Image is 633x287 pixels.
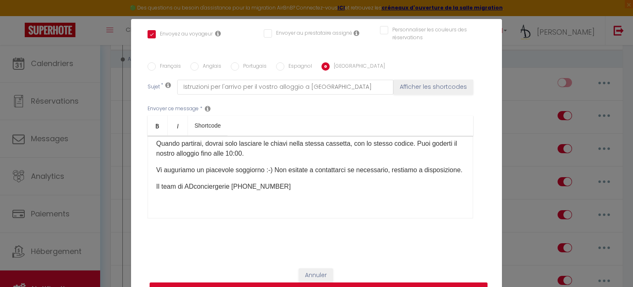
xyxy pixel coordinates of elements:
label: Espagnol [284,62,312,71]
a: Shortcode [188,116,227,135]
i: Message [205,105,211,112]
label: [GEOGRAPHIC_DATA] [330,62,385,71]
label: Français [156,62,181,71]
p: Vi auguriamo un piacevole soggiorno :-) Non esitate a contattarci se necessario, restiamo a dispo... [156,165,464,175]
div: ​ [148,136,473,218]
button: Annuler [299,268,333,282]
a: Bold [148,116,168,135]
p: Quando partirai, dovrai solo lasciare le chiavi nella stessa cassetta, con lo stesso codice. Puoi... [156,139,464,159]
p: Il team di ADconciergerie [PHONE_NUMBER] [156,182,464,192]
button: Afficher les shortcodes [394,80,473,95]
i: Envoyer au prestataire si il est assigné [354,30,359,36]
label: Envoyer ce message [148,105,199,113]
button: Ouvrir le widget de chat LiveChat [7,3,31,28]
label: Portugais [239,62,267,71]
label: Sujet [148,83,160,92]
i: Subject [165,82,171,88]
a: Italic [168,116,188,135]
i: Envoyer au voyageur [215,30,221,37]
label: Anglais [199,62,221,71]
